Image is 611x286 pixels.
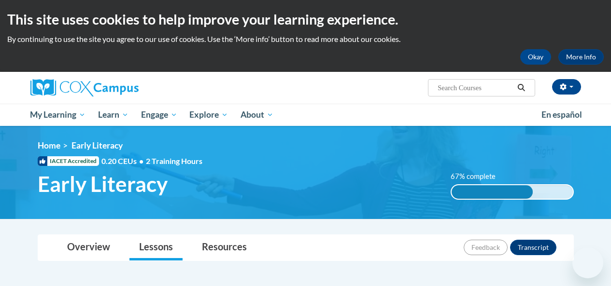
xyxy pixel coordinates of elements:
[451,171,506,182] label: 67% complete
[30,79,139,96] img: Cox Campus
[23,104,588,126] div: Main menu
[510,240,556,255] button: Transcript
[535,105,588,125] a: En español
[30,109,85,121] span: My Learning
[437,82,514,94] input: Search Courses
[452,185,533,199] div: 67% complete
[183,104,234,126] a: Explore
[520,49,551,65] button: Okay
[57,235,120,260] a: Overview
[192,235,256,260] a: Resources
[71,140,123,150] span: Early Literacy
[129,235,183,260] a: Lessons
[7,10,604,29] h2: This site uses cookies to help improve your learning experience.
[92,104,135,126] a: Learn
[38,156,99,166] span: IACET Accredited
[558,49,604,65] a: More Info
[146,156,202,165] span: 2 Training Hours
[141,109,177,121] span: Engage
[234,104,280,126] a: About
[189,109,228,121] span: Explore
[514,82,528,94] button: Search
[24,104,92,126] a: My Learning
[7,34,604,44] p: By continuing to use the site you agree to our use of cookies. Use the ‘More info’ button to read...
[38,171,168,197] span: Early Literacy
[38,140,60,150] a: Home
[30,79,204,96] a: Cox Campus
[541,109,582,120] span: En español
[241,109,273,121] span: About
[101,156,146,166] span: 0.20 CEUs
[552,79,581,95] button: Account Settings
[572,247,603,278] iframe: Button to launch messaging window
[135,104,184,126] a: Engage
[139,156,143,165] span: •
[98,109,128,121] span: Learn
[464,240,508,255] button: Feedback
